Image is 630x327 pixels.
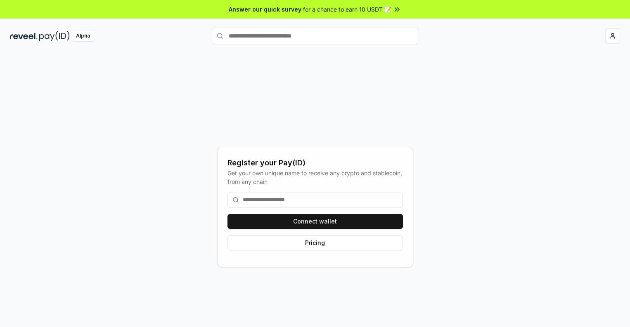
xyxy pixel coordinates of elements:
span: Answer our quick survey [229,5,301,14]
div: Register your Pay(ID) [227,157,403,169]
div: Alpha [71,31,95,41]
img: reveel_dark [10,31,38,41]
div: Get your own unique name to receive any crypto and stablecoin, from any chain [227,169,403,186]
button: Pricing [227,235,403,250]
span: for a chance to earn 10 USDT 📝 [303,5,391,14]
img: pay_id [39,31,70,41]
button: Connect wallet [227,214,403,229]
